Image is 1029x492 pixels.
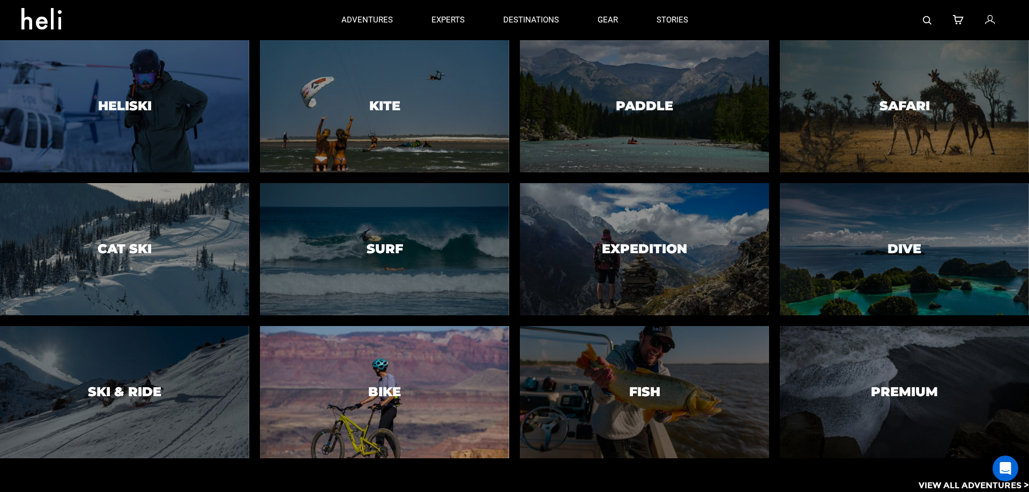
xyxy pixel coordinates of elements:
[369,99,400,113] h3: Kite
[879,99,930,113] h3: Safari
[923,16,931,25] img: search-bar-icon.svg
[368,385,401,399] h3: Bike
[341,14,393,26] p: adventures
[88,385,161,399] h3: Ski & Ride
[616,99,673,113] h3: Paddle
[367,242,403,256] h3: Surf
[871,385,938,399] h3: Premium
[98,99,152,113] h3: Heliski
[431,14,465,26] p: experts
[503,14,559,26] p: destinations
[98,242,152,256] h3: Cat Ski
[919,480,1029,492] p: View All Adventures >
[629,385,660,399] h3: Fish
[602,242,687,256] h3: Expedition
[780,326,1029,458] a: PremiumPremium image
[993,456,1018,481] div: Open Intercom Messenger
[888,242,921,256] h3: Dive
